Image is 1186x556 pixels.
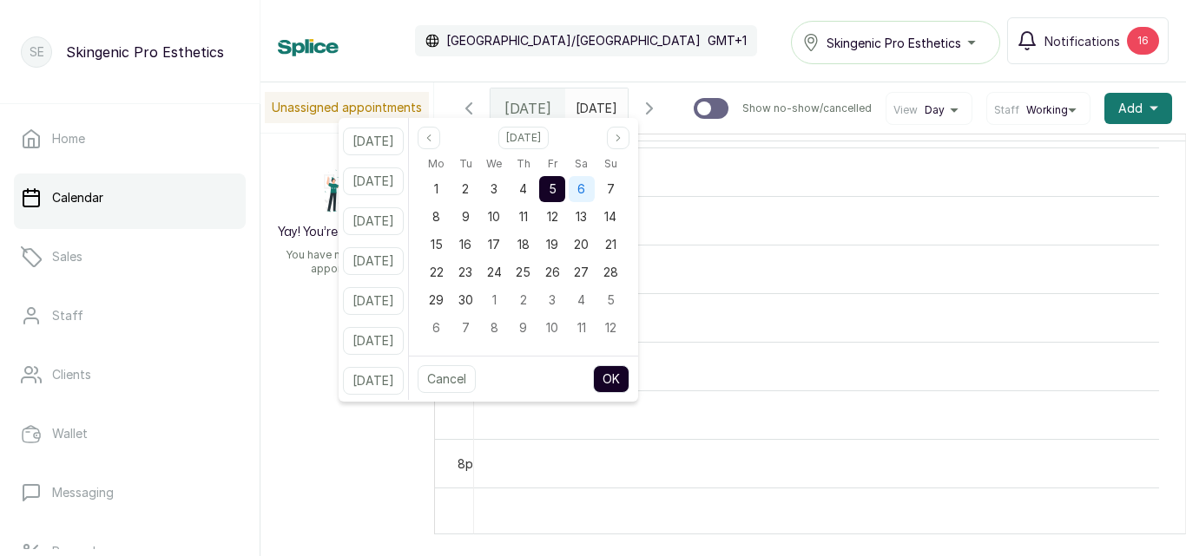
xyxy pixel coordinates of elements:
[278,224,418,241] h2: Yay! You’re all caught up!
[604,209,616,224] span: 14
[451,286,479,314] div: 30 Sep 2025
[549,292,556,307] span: 3
[14,350,246,399] a: Clients
[431,237,443,252] span: 15
[52,425,88,442] p: Wallet
[604,154,617,174] span: Su
[14,114,246,163] a: Home
[343,128,404,155] button: [DATE]
[546,320,558,335] span: 10
[509,258,537,286] div: 25 Sep 2025
[428,154,445,174] span: Mo
[422,153,625,342] div: Sep 2025
[517,237,530,252] span: 18
[451,153,479,175] div: Tuesday
[519,181,527,196] span: 4
[430,265,444,279] span: 22
[603,265,618,279] span: 28
[451,175,479,203] div: 02 Sep 2025
[549,181,557,196] span: 5
[422,231,451,258] div: 15 Sep 2025
[418,127,440,149] button: Previous month
[1127,27,1159,55] div: 16
[434,181,438,196] span: 1
[596,175,624,203] div: 07 Sep 2025
[52,248,82,265] p: Sales
[480,203,509,231] div: 10 Sep 2025
[1007,17,1169,64] button: Notifications16
[462,209,470,224] span: 9
[422,203,451,231] div: 08 Sep 2025
[517,154,530,174] span: Th
[596,286,624,314] div: 05 Oct 2025
[708,32,747,49] p: GMT+1
[538,231,567,258] div: 19 Sep 2025
[547,209,558,224] span: 12
[574,265,589,279] span: 27
[538,286,567,314] div: 03 Oct 2025
[422,314,451,342] div: 06 Oct 2025
[432,209,440,224] span: 8
[577,292,585,307] span: 4
[925,103,945,117] span: Day
[567,231,596,258] div: 20 Sep 2025
[538,175,567,203] div: 05 Sep 2025
[893,103,965,117] button: ViewDay
[577,181,585,196] span: 6
[567,175,596,203] div: 06 Sep 2025
[424,133,434,143] svg: page previous
[504,98,551,119] span: [DATE]
[429,292,444,307] span: 29
[567,153,596,175] div: Saturday
[14,409,246,458] a: Wallet
[607,292,615,307] span: 5
[1104,93,1172,124] button: Add
[14,232,246,281] a: Sales
[509,175,537,203] div: 04 Sep 2025
[422,258,451,286] div: 22 Sep 2025
[52,366,91,383] p: Clients
[491,320,498,335] span: 8
[422,153,451,175] div: Monday
[343,367,404,395] button: [DATE]
[519,209,528,224] span: 11
[480,286,509,314] div: 01 Oct 2025
[596,314,624,342] div: 12 Oct 2025
[538,153,567,175] div: Friday
[454,455,486,473] div: 8pm
[343,327,404,355] button: [DATE]
[516,265,530,279] span: 25
[605,320,616,335] span: 12
[593,365,629,393] button: OK
[451,258,479,286] div: 23 Sep 2025
[52,130,85,147] p: Home
[575,154,588,174] span: Sa
[509,286,537,314] div: 02 Oct 2025
[30,43,44,61] p: SE
[418,365,476,393] button: Cancel
[343,287,404,315] button: [DATE]
[451,314,479,342] div: 07 Oct 2025
[605,237,616,252] span: 21
[480,231,509,258] div: 17 Sep 2025
[742,101,872,115] p: Show no-show/cancelled
[422,175,451,203] div: 01 Sep 2025
[52,484,114,501] p: Messaging
[538,258,567,286] div: 26 Sep 2025
[596,258,624,286] div: 28 Sep 2025
[343,167,404,195] button: [DATE]
[488,237,500,252] span: 17
[480,258,509,286] div: 24 Sep 2025
[791,21,1000,64] button: Skingenic Pro Esthetics
[994,103,1083,117] button: StaffWorking
[487,265,502,279] span: 24
[480,153,509,175] div: Wednesday
[52,307,83,324] p: Staff
[1026,103,1068,117] span: Working
[567,286,596,314] div: 04 Oct 2025
[607,127,629,149] button: Next month
[596,153,624,175] div: Sunday
[14,291,246,340] a: Staff
[577,320,586,335] span: 11
[509,203,537,231] div: 11 Sep 2025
